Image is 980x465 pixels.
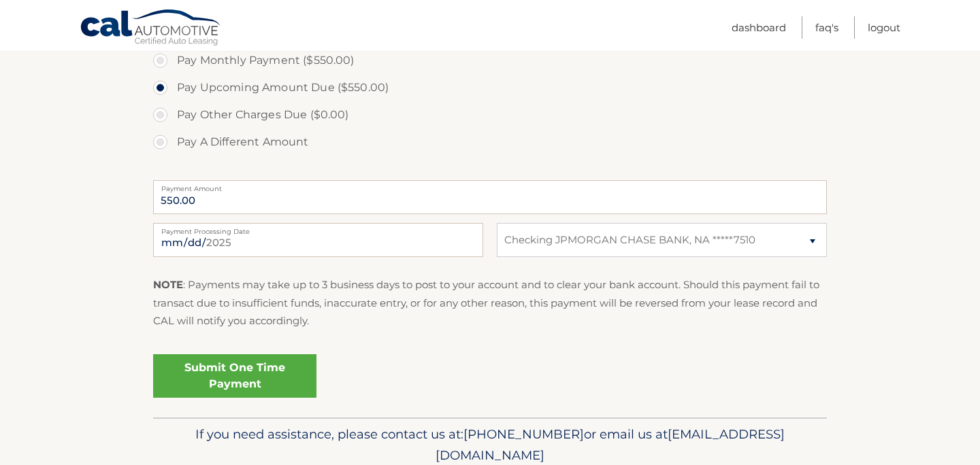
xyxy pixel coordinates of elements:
[153,180,827,191] label: Payment Amount
[153,278,183,291] strong: NOTE
[153,223,483,257] input: Payment Date
[153,74,827,101] label: Pay Upcoming Amount Due ($550.00)
[80,9,223,48] a: Cal Automotive
[153,180,827,214] input: Payment Amount
[463,426,584,442] span: [PHONE_NUMBER]
[153,128,827,156] label: Pay A Different Amount
[815,16,838,39] a: FAQ's
[868,16,900,39] a: Logout
[153,276,827,330] p: : Payments may take up to 3 business days to post to your account and to clear your bank account....
[153,223,483,234] label: Payment Processing Date
[732,16,786,39] a: Dashboard
[153,354,316,398] a: Submit One Time Payment
[153,101,827,128] label: Pay Other Charges Due ($0.00)
[153,47,827,74] label: Pay Monthly Payment ($550.00)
